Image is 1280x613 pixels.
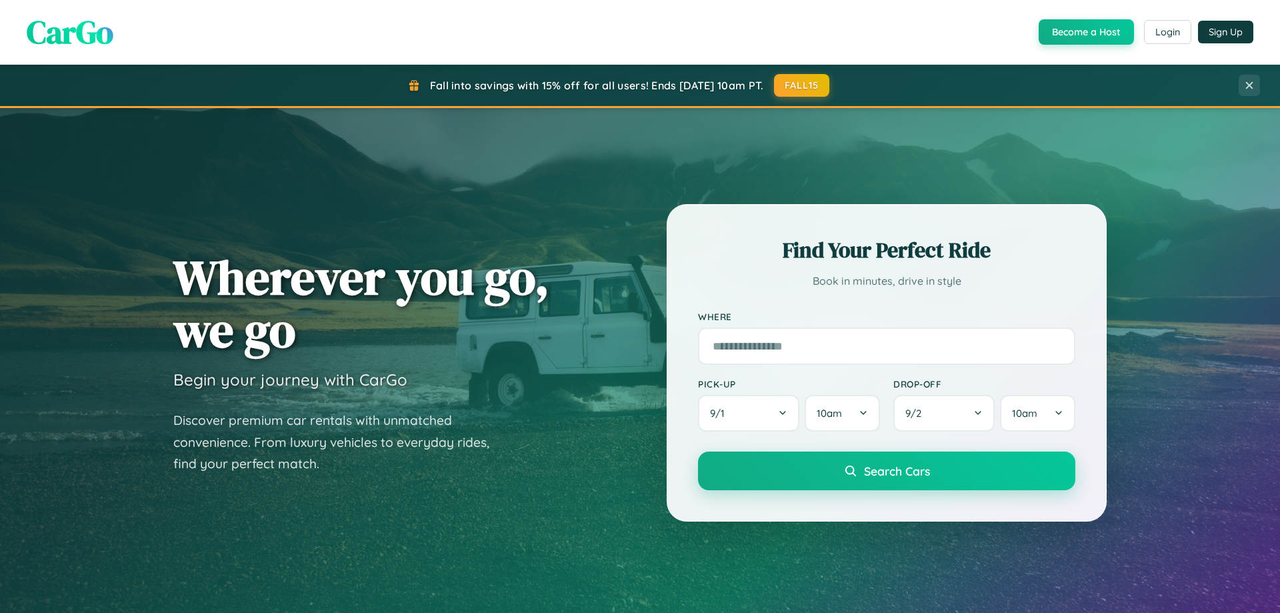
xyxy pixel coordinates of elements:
[698,235,1075,265] h2: Find Your Perfect Ride
[430,79,764,92] span: Fall into savings with 15% off for all users! Ends [DATE] 10am PT.
[1198,21,1253,43] button: Sign Up
[1012,407,1037,420] span: 10am
[173,251,549,356] h1: Wherever you go, we go
[817,407,842,420] span: 10am
[864,464,930,478] span: Search Cars
[1039,19,1134,45] button: Become a Host
[1144,20,1191,44] button: Login
[893,378,1075,390] label: Drop-off
[173,370,407,390] h3: Begin your journey with CarGo
[710,407,731,420] span: 9 / 1
[698,271,1075,291] p: Book in minutes, drive in style
[698,452,1075,490] button: Search Cars
[698,395,799,432] button: 9/1
[1000,395,1075,432] button: 10am
[905,407,928,420] span: 9 / 2
[698,311,1075,322] label: Where
[805,395,880,432] button: 10am
[774,74,830,97] button: FALL15
[893,395,995,432] button: 9/2
[173,410,507,475] p: Discover premium car rentals with unmatched convenience. From luxury vehicles to everyday rides, ...
[27,10,113,54] span: CarGo
[698,378,880,390] label: Pick-up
